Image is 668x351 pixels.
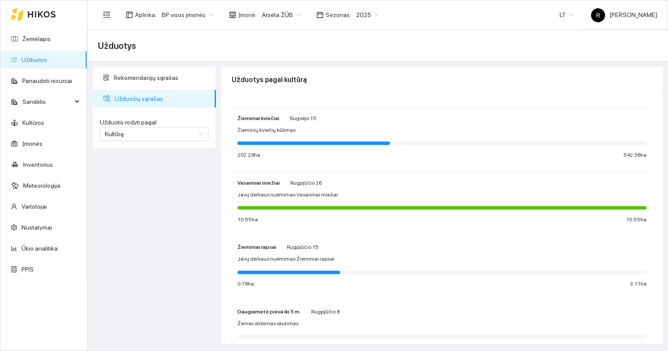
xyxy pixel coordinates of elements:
[237,320,299,328] span: Žemės dirbimas skutimas
[115,90,209,107] span: Užduočių sąrašas
[21,266,34,273] a: PPIS
[232,172,652,230] a: Vasariniai miežiaiRugpjūčio 26Javų derliaus nuėmimas Vasariniai miežiai10.55ha10.55ha
[237,126,296,134] span: Žieminių kviečių kūlimas
[22,119,44,126] a: Kultūros
[237,115,279,121] strong: Žieminiai kviečiai
[311,309,340,315] span: Rugpjūčio 8
[21,56,47,63] a: Užduotys
[287,244,319,250] span: Rugpjūčio 15
[21,203,47,210] a: Vartotojai
[229,11,236,18] span: shop
[162,8,213,21] span: BP visos įmonės
[98,39,136,53] span: Užduotys
[237,180,280,186] strong: Vasariniai miežiai
[237,309,301,315] strong: Daugiametė pieva iki 5 m.
[237,216,258,224] span: 10.55 ha
[23,182,60,189] a: Meteorologija
[114,69,209,86] span: Rekomendacijų sąrašas
[237,151,260,159] span: 202.29 ha
[103,75,109,81] span: solution
[232,236,652,294] a: Žieminiai rapsaiRugpjūčio 15Javų derliaus nuėmimas Žieminiai rapsai0.78ha3.11ha
[237,191,338,199] span: Javų derliaus nuėmimas Vasariniai miežiai
[626,216,647,224] span: 10.55 ha
[22,35,51,42] a: Žemėlapis
[560,8,574,21] span: LT
[126,11,133,18] span: layout
[237,255,334,263] span: Javų derliaus nuėmimas Žieminiai rapsai
[237,280,254,288] span: 0.78 ha
[326,10,351,20] span: Sezonas :
[290,180,322,186] span: Rugpjūčio 26
[237,244,276,250] strong: Žieminiai rapsai
[98,6,115,24] button: menu-fold
[22,93,72,110] span: Sandėlis
[290,115,317,121] span: Rugsėjo 15
[100,118,209,127] label: Užduotis rodyti pagal
[232,107,652,165] a: Žieminiai kviečiaiRugsėjo 15Žieminių kviečių kūlimas202.29ha542.36ha
[22,77,72,84] a: Panaudoti resursai
[232,67,652,92] div: Užduotys pagal kultūrą
[596,8,600,22] span: R
[22,140,42,147] a: Įmonės
[317,11,324,18] span: calendar
[135,10,157,20] span: Aplinka :
[103,11,111,19] span: menu-fold
[591,11,657,18] span: [PERSON_NAME]
[356,8,379,21] span: 2025
[23,161,53,168] a: Inventorius
[21,224,52,231] a: Nustatymai
[262,8,301,21] span: Arsėta ŽŪB
[21,245,58,252] a: Ūkio analitika
[623,151,647,159] span: 542.36 ha
[105,131,124,138] span: Kultūrą
[630,280,647,288] span: 3.11 ha
[238,10,257,20] span: Įmonė :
